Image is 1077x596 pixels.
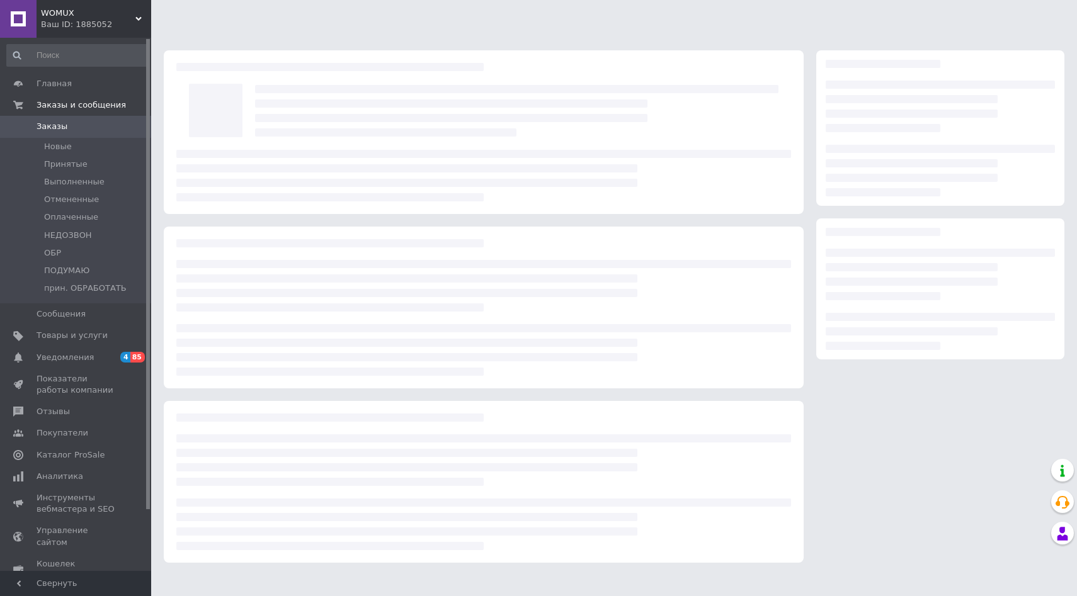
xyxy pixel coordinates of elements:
span: Отзывы [37,406,70,417]
span: Принятые [44,159,88,170]
span: Новые [44,141,72,152]
span: Уведомления [37,352,94,363]
span: Аналитика [37,471,83,482]
span: Отмененные [44,194,99,205]
span: Сообщения [37,308,86,320]
span: Инструменты вебмастера и SEO [37,492,117,515]
span: прин. ОБРАБОТАТЬ [44,283,127,294]
span: Каталог ProSale [37,449,105,461]
span: Управление сайтом [37,525,117,548]
span: Товары и услуги [37,330,108,341]
span: Заказы [37,121,67,132]
span: Оплаченные [44,211,98,223]
input: Поиск [6,44,149,67]
div: Ваш ID: 1885052 [41,19,151,30]
span: Кошелек компании [37,558,117,581]
span: 4 [120,352,130,363]
span: Покупатели [37,427,88,439]
span: 85 [130,352,145,363]
span: Главная [37,78,72,89]
span: Выполненные [44,176,105,188]
span: Показатели работы компании [37,373,117,396]
span: Заказы и сообщения [37,99,126,111]
span: ОБР [44,247,61,259]
span: НЕДОЗВОН [44,230,92,241]
span: WOMUX [41,8,135,19]
span: ПОДУМАЮ [44,265,89,276]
